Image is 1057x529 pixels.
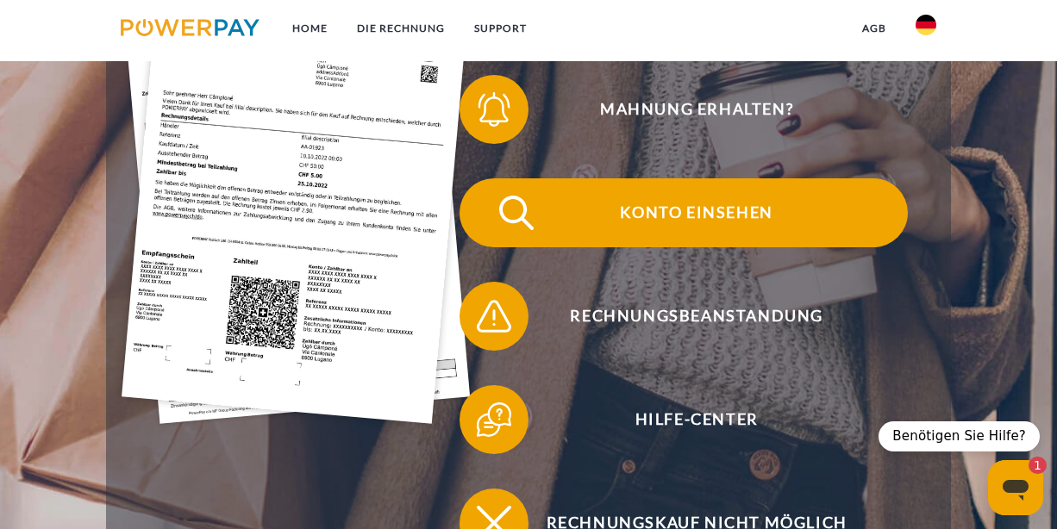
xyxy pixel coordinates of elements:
a: Home [278,13,342,44]
img: qb_warning.svg [472,295,516,338]
button: Mahnung erhalten? [460,75,908,144]
button: Hilfe-Center [460,385,908,454]
a: SUPPORT [460,13,541,44]
span: Mahnung erhalten? [485,75,908,144]
div: Benötigen Sie Hilfe? [879,421,1040,451]
a: DIE RECHNUNG [342,13,460,44]
img: de [916,15,936,35]
iframe: Schaltfläche zum Öffnen des Messaging-Fensters, 1 ungelesene Nachricht [988,460,1043,515]
a: agb [847,13,901,44]
span: Hilfe-Center [485,385,908,454]
span: Rechnungsbeanstandung [485,282,908,351]
img: qb_search.svg [495,191,538,234]
img: qb_bell.svg [472,88,516,131]
iframe: Anzahl ungelesener Nachrichten [1012,457,1047,474]
span: Konto einsehen [485,178,908,247]
button: Konto einsehen [460,178,908,247]
img: qb_help.svg [472,398,516,441]
img: logo-powerpay.svg [121,19,260,36]
button: Rechnungsbeanstandung [460,282,908,351]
